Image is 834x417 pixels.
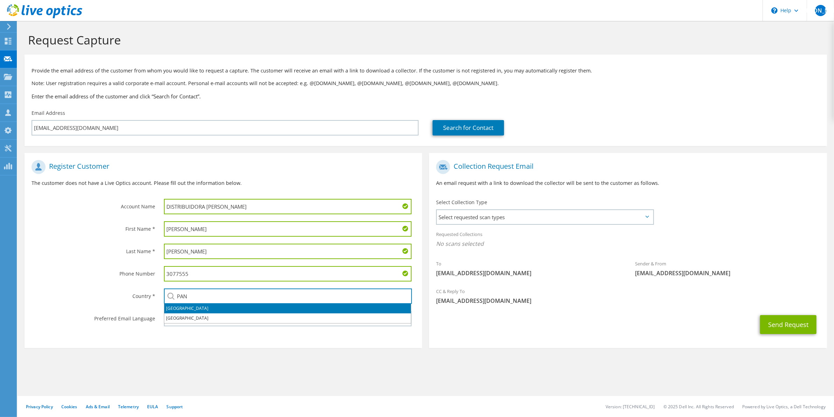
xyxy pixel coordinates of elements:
[628,256,827,280] div: Sender & From
[429,256,628,280] div: To
[429,284,827,308] div: CC & Reply To
[606,404,655,410] li: Version: [TECHNICAL_ID]
[436,297,820,305] span: [EMAIL_ADDRESS][DOMAIN_NAME]
[32,160,412,174] h1: Register Customer
[32,92,820,100] h3: Enter the email address of the customer and click “Search for Contact”.
[32,179,415,187] p: The customer does not have a Live Optics account. Please fill out the information below.
[815,5,826,16] span: [PERSON_NAME]
[28,33,820,47] h1: Request Capture
[166,404,183,410] a: Support
[32,221,155,232] label: First Name *
[32,67,820,75] p: Provide the email address of the customer from whom you would like to request a capture. The cust...
[26,404,53,410] a: Privacy Policy
[164,313,411,323] li: [GEOGRAPHIC_DATA]
[436,240,820,248] span: No scans selected
[742,404,826,410] li: Powered by Live Optics, a Dell Technology
[436,179,820,187] p: An email request with a link to download the collector will be sent to the customer as follows.
[433,120,504,135] a: Search for Contact
[436,160,816,174] h1: Collection Request Email
[32,289,155,300] label: Country *
[164,304,411,313] li: [GEOGRAPHIC_DATA]
[32,79,820,87] p: Note: User registration requires a valid corporate e-mail account. Personal e-mail accounts will ...
[61,404,77,410] a: Cookies
[436,199,487,206] label: Select Collection Type
[429,227,827,253] div: Requested Collections
[771,7,778,14] svg: \n
[86,404,110,410] a: Ads & Email
[118,404,139,410] a: Telemetry
[32,311,155,322] label: Preferred Email Language
[635,269,820,277] span: [EMAIL_ADDRESS][DOMAIN_NAME]
[32,266,155,277] label: Phone Number
[32,110,65,117] label: Email Address
[760,315,816,334] button: Send Request
[147,404,158,410] a: EULA
[437,210,653,224] span: Select requested scan types
[32,244,155,255] label: Last Name *
[436,269,621,277] span: [EMAIL_ADDRESS][DOMAIN_NAME]
[32,199,155,210] label: Account Name
[663,404,734,410] li: © 2025 Dell Inc. All Rights Reserved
